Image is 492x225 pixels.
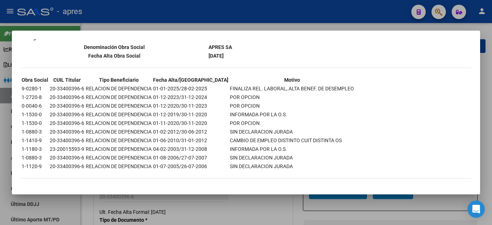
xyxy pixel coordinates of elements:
[85,128,152,136] td: RELACION DE DEPENDENCIA
[21,128,49,136] td: 1-0880-3
[49,162,85,170] td: 20-33400396-6
[85,93,152,101] td: RELACION DE DEPENDENCIA
[468,201,485,218] div: Open Intercom Messenger
[21,85,49,93] td: 9-0280-1
[229,93,354,101] td: POR OPCION
[49,145,85,153] td: 23-20015593-9
[229,119,354,127] td: POR OPCION
[153,85,229,93] td: 01-01-2025/28-02-2025
[85,76,152,84] th: Tipo Beneficiario
[153,162,229,170] td: 01-07-2005/26-07-2006
[153,145,229,153] td: 04-02-2003/31-12-2008
[85,162,152,170] td: RELACION DE DEPENDENCIA
[21,145,49,153] td: 1-1180-3
[21,162,49,170] td: 1-1120-9
[153,111,229,118] td: 01-12-2019/30-11-2020
[209,44,232,50] b: APRES SA
[49,76,85,84] th: CUIL Titular
[85,136,152,144] td: RELACION DE DEPENDENCIA
[153,119,229,127] td: 01-11-2020/30-11-2020
[229,154,354,162] td: SIN DECLARACION JURADA
[153,136,229,144] td: 01-06-2010/31-01-2012
[229,145,354,153] td: INFORMADA POR LA O.S.
[85,85,152,93] td: RELACION DE DEPENDENCIA
[229,85,354,93] td: FINALIZA REL. LABORAL, ALTA BENEF. DE DESEMPLEO
[229,102,354,110] td: POR OPCION
[153,76,229,84] th: Fecha Alta/[GEOGRAPHIC_DATA]
[49,102,85,110] td: 20-33400396-6
[49,111,85,118] td: 20-33400396-6
[229,162,354,170] td: SIN DECLARACION JURADA
[229,136,354,144] td: CAMBIO DE EMPLEO DISTINTO CUIT DISTINTA OS
[153,154,229,162] td: 01-08-2006/27-07-2007
[21,136,49,144] td: 1-1410-9
[153,93,229,101] td: 01-12-2023/31-12-2024
[85,154,152,162] td: RELACION DE DEPENDENCIA
[153,102,229,110] td: 01-12-2020/30-11-2023
[21,102,49,110] td: 0-0040-6
[49,136,85,144] td: 20-33400396-6
[21,111,49,118] td: 1-1530-0
[49,154,85,162] td: 20-33400396-6
[229,76,354,84] th: Motivo
[49,93,85,101] td: 20-33400396-6
[49,85,85,93] td: 20-33400396-6
[21,154,49,162] td: 1-0880-3
[85,119,152,127] td: RELACION DE DEPENDENCIA
[21,76,49,84] th: Obra Social
[85,102,152,110] td: RELACION DE DEPENDENCIA
[49,128,85,136] td: 20-33400396-6
[21,52,207,60] th: Fecha Alta Obra Social
[85,145,152,153] td: RELACION DE DEPENDENCIA
[229,111,354,118] td: INFORMADA POR LA O.S.
[21,93,49,101] td: 1-2720-8
[85,111,152,118] td: RELACION DE DEPENDENCIA
[153,128,229,136] td: 01-02-2012/30-06-2012
[209,53,224,59] b: [DATE]
[21,43,207,51] th: Denominación Obra Social
[49,119,85,127] td: 20-33400396-6
[21,119,49,127] td: 1-1530-0
[229,128,354,136] td: SIN DECLARACION JURADA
